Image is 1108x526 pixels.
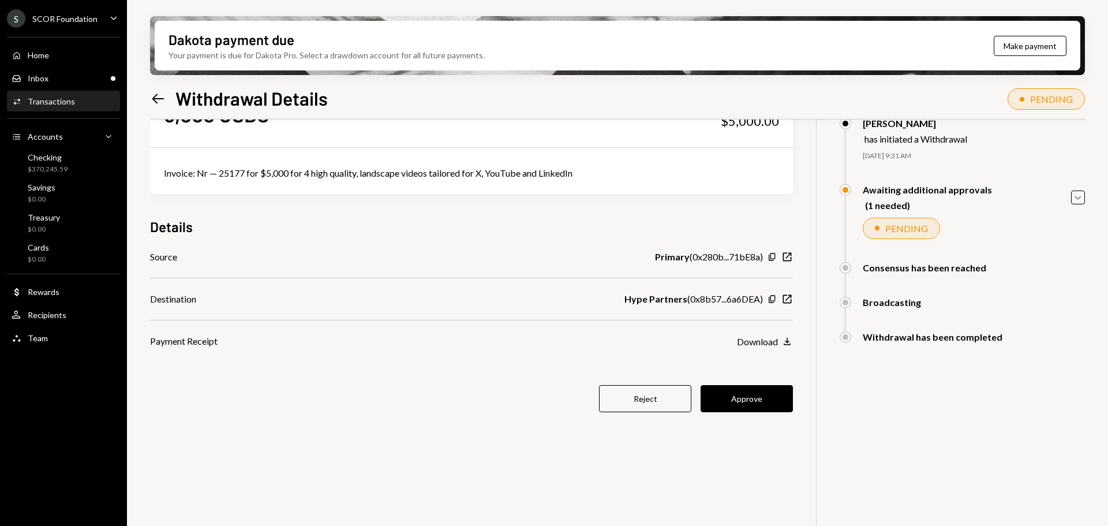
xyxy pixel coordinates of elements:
[169,30,294,49] div: Dakota payment due
[7,44,120,65] a: Home
[28,96,75,106] div: Transactions
[28,212,60,222] div: Treasury
[885,223,928,234] div: PENDING
[863,262,986,273] div: Consensus has been reached
[864,133,967,144] div: has initiated a Withdrawal
[28,195,55,204] div: $0.00
[863,331,1002,342] div: Withdrawal has been completed
[28,165,68,174] div: $370,245.59
[737,335,793,348] button: Download
[164,166,779,180] div: Invoice: Nr — 25177 for $5,000 for 4 high quality, landscape videos tailored for X, YouTube and L...
[624,292,763,306] div: ( 0x8b57...6a6DEA )
[28,132,63,141] div: Accounts
[169,49,485,61] div: Your payment is due for Dakota Pro. Select a drawdown account for all future payments.
[7,149,120,177] a: Checking$370,245.59
[28,182,55,192] div: Savings
[7,239,120,267] a: Cards$0.00
[150,334,218,348] div: Payment Receipt
[28,73,48,83] div: Inbox
[599,385,691,412] button: Reject
[150,292,196,306] div: Destination
[150,217,193,236] h3: Details
[7,327,120,348] a: Team
[863,118,967,129] div: [PERSON_NAME]
[624,292,687,306] b: Hype Partners
[7,91,120,111] a: Transactions
[175,87,328,110] h1: Withdrawal Details
[32,14,98,24] div: SCOR Foundation
[721,113,779,129] div: $5,000.00
[28,333,48,343] div: Team
[1030,94,1073,105] div: PENDING
[863,184,992,195] div: Awaiting additional approvals
[863,297,921,308] div: Broadcasting
[28,255,49,264] div: $0.00
[655,250,763,264] div: ( 0x280b...71bE8a )
[737,336,778,347] div: Download
[7,9,25,28] div: S
[28,310,66,320] div: Recipients
[7,68,120,88] a: Inbox
[7,209,120,237] a: Treasury$0.00
[28,287,59,297] div: Rewards
[863,151,1085,161] div: [DATE] 9:31 AM
[7,179,120,207] a: Savings$0.00
[994,36,1066,56] button: Make payment
[7,126,120,147] a: Accounts
[701,385,793,412] button: Approve
[865,200,992,211] div: (1 needed)
[655,250,690,264] b: Primary
[150,250,177,264] div: Source
[28,50,49,60] div: Home
[7,281,120,302] a: Rewards
[7,304,120,325] a: Recipients
[28,152,68,162] div: Checking
[28,243,49,252] div: Cards
[28,225,60,234] div: $0.00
